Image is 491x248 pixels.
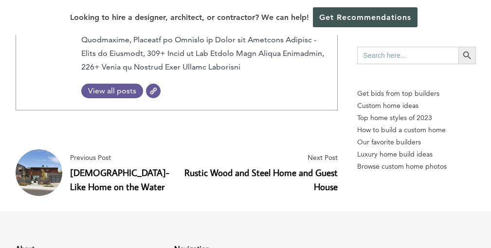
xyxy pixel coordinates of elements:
a: Top home styles of 2023 [357,112,476,124]
a: [DEMOGRAPHIC_DATA]-Like Home on the Water [70,166,169,193]
p: Get bids from top builders [357,88,476,100]
a: Our favorite builders [357,136,476,148]
iframe: Drift Widget Chat Controller [304,178,479,236]
a: Get Recommendations [313,7,418,27]
span: View all posts [81,86,143,95]
a: View all posts [81,84,143,98]
a: How to build a custom home [357,124,476,136]
svg: Search [462,50,473,61]
a: Browse custom home photos [357,160,476,173]
img: Custom Home of the Week [16,149,62,196]
a: Custom home ideas [357,100,476,112]
a: Luxury home build ideas [357,148,476,160]
a: Rustic Wood and Steel Home and Guest House [184,166,338,193]
a: Website [146,84,161,98]
span: Next Post [181,152,338,164]
span: Previous Post [70,152,173,164]
input: Search here... [357,47,458,64]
